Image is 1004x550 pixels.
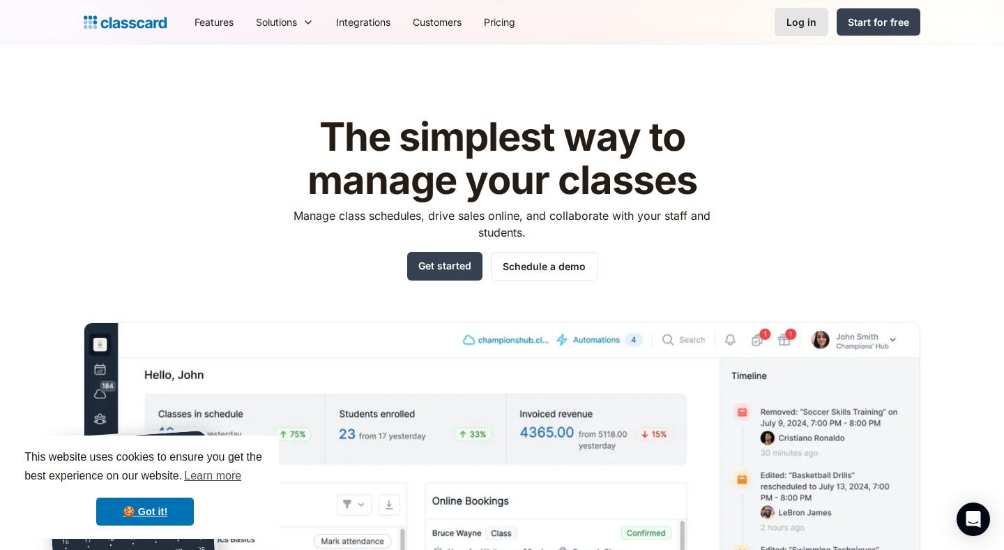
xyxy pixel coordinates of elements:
a: Get started [407,252,482,281]
div: Log in [786,15,816,29]
p: Manage class schedules, drive sales online, and collaborate with your staff and students. [281,207,724,241]
h1: The simplest way to manage your classes [281,116,724,202]
a: learn more about cookies [182,466,243,486]
a: Log in [775,8,828,36]
a: Start for free [837,8,920,36]
a: Schedule a demo [491,252,598,281]
div: Solutions [256,15,297,29]
div: Open Intercom Messenger [957,503,990,536]
a: Integrations [325,6,402,38]
a: Customers [402,6,473,38]
div: Start for free [848,15,909,29]
span: This website uses cookies to ensure you get the best experience on our website. [24,449,266,486]
div: cookieconsent [11,436,279,539]
a: Features [183,6,245,38]
div: Solutions [245,6,325,38]
a: Pricing [473,6,526,38]
a: home [84,13,167,32]
a: dismiss cookie message [96,498,194,526]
